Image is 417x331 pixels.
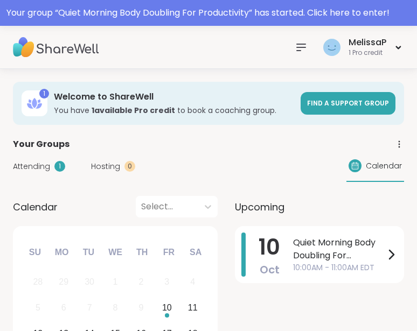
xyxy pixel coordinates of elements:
[39,89,49,98] div: 1
[23,241,47,264] div: Su
[164,274,169,289] div: 3
[181,297,204,320] div: Choose Saturday, October 11th, 2025
[54,91,294,103] h3: Welcome to ShareWell
[6,6,411,19] div: Your group “ Quiet Morning Body Doubling For Productivity ” has started. Click here to enter!
[77,241,100,264] div: Tu
[26,297,50,320] div: Not available Sunday, October 5th, 2025
[323,39,340,56] img: MelissaP
[13,200,58,214] span: Calendar
[184,241,207,264] div: Sa
[26,271,50,294] div: Not available Sunday, September 28th, 2025
[104,271,127,294] div: Not available Wednesday, October 1st, 2025
[85,274,94,289] div: 30
[78,297,101,320] div: Not available Tuesday, October 7th, 2025
[301,92,395,115] a: Find a support group
[162,300,172,315] div: 10
[349,37,386,48] div: MelissaP
[103,241,127,264] div: We
[113,300,118,315] div: 8
[78,271,101,294] div: Not available Tuesday, September 30th, 2025
[138,300,143,315] div: 9
[54,105,294,116] h3: You have to book a coaching group.
[52,271,75,294] div: Not available Monday, September 29th, 2025
[61,300,66,315] div: 6
[307,98,389,108] span: Find a support group
[52,297,75,320] div: Not available Monday, October 6th, 2025
[91,161,120,172] span: Hosting
[104,297,127,320] div: Not available Wednesday, October 8th, 2025
[157,241,180,264] div: Fr
[181,271,204,294] div: Not available Saturday, October 4th, 2025
[13,29,99,66] img: ShareWell Nav Logo
[259,232,280,262] span: 10
[87,300,92,315] div: 7
[13,161,50,172] span: Attending
[188,300,198,315] div: 11
[293,262,385,273] span: 10:00AM - 11:00AM EDT
[33,274,43,289] div: 28
[155,271,178,294] div: Not available Friday, October 3rd, 2025
[130,297,153,320] div: Not available Thursday, October 9th, 2025
[293,236,385,262] span: Quiet Morning Body Doubling For Productivity
[260,262,280,277] span: Oct
[50,241,73,264] div: Mo
[13,138,69,151] span: Your Groups
[36,300,40,315] div: 5
[138,274,143,289] div: 2
[59,274,68,289] div: 29
[235,200,284,214] span: Upcoming
[349,48,386,58] div: 1 Pro credit
[92,105,175,116] b: 1 available Pro credit
[124,161,135,172] div: 0
[130,241,154,264] div: Th
[155,297,178,320] div: Choose Friday, October 10th, 2025
[190,274,195,289] div: 4
[54,161,65,172] div: 1
[366,160,402,172] span: Calendar
[113,274,118,289] div: 1
[130,271,153,294] div: Not available Thursday, October 2nd, 2025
